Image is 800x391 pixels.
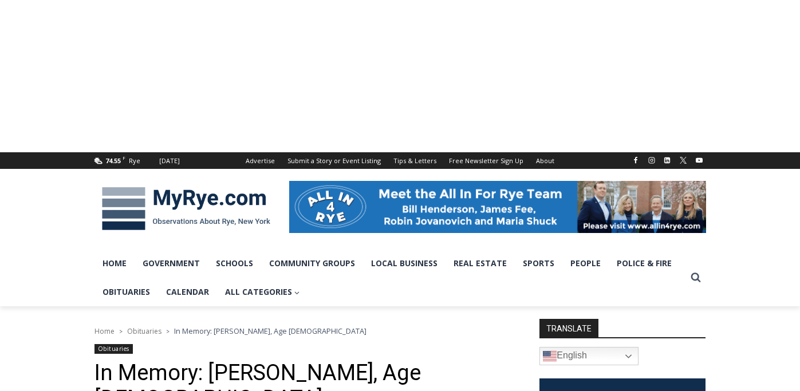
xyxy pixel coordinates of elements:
a: Instagram [645,153,659,167]
a: Linkedin [660,153,674,167]
span: 74.55 [105,156,121,165]
div: [DATE] [159,156,180,166]
nav: Breadcrumbs [94,325,510,337]
a: People [562,249,609,278]
a: English [539,347,639,365]
a: Advertise [239,152,281,169]
a: Submit a Story or Event Listing [281,152,387,169]
a: About [530,152,561,169]
a: Government [135,249,208,278]
span: > [119,327,123,335]
strong: TRANSLATE [539,319,598,337]
span: > [166,327,170,335]
a: Facebook [629,153,643,167]
a: YouTube [692,153,706,167]
a: Community Groups [261,249,363,278]
div: Rye [129,156,140,166]
a: Home [94,249,135,278]
button: View Search Form [685,267,706,288]
a: Local Business [363,249,446,278]
img: MyRye.com [94,179,278,239]
span: All Categories [225,286,300,298]
a: Calendar [158,278,217,306]
a: Obituaries [94,278,158,306]
a: Obituaries [94,344,133,354]
a: Sports [515,249,562,278]
span: F [123,155,125,161]
a: Home [94,326,115,336]
a: Tips & Letters [387,152,443,169]
a: Real Estate [446,249,515,278]
img: en [543,349,557,363]
a: Obituaries [127,326,161,336]
a: Schools [208,249,261,278]
a: Police & Fire [609,249,680,278]
span: In Memory: [PERSON_NAME], Age [DEMOGRAPHIC_DATA] [174,326,366,336]
a: X [676,153,690,167]
img: All in for Rye [289,181,706,232]
a: Free Newsletter Sign Up [443,152,530,169]
nav: Primary Navigation [94,249,685,307]
nav: Secondary Navigation [239,152,561,169]
a: All Categories [217,278,308,306]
